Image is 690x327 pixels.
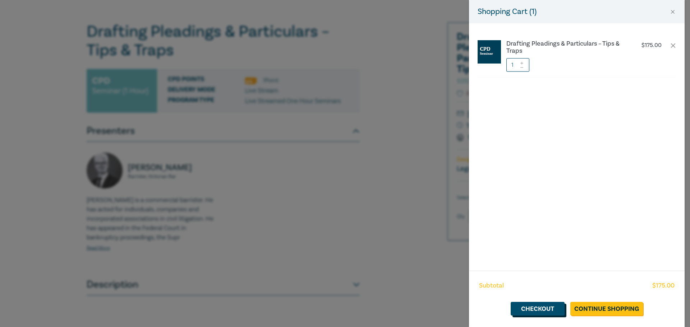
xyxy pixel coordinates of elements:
[652,281,675,290] span: $ 175.00
[670,9,676,15] button: Close
[511,302,565,316] a: Checkout
[478,6,537,18] h5: Shopping Cart ( 1 )
[570,302,643,316] a: Continue Shopping
[506,58,529,72] input: 1
[506,40,626,55] a: Drafting Pleadings & Particulars – Tips & Traps
[641,42,662,49] p: $ 175.00
[478,40,501,64] img: CPD%20Seminar.jpg
[479,281,504,290] span: Subtotal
